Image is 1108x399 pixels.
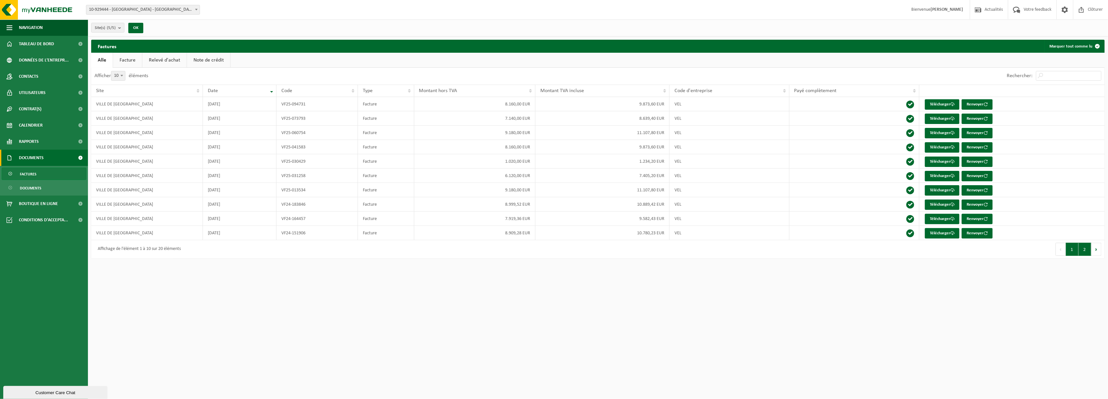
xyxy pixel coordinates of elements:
[91,126,203,140] td: VILLE DE [GEOGRAPHIC_DATA]
[91,140,203,154] td: VILLE DE [GEOGRAPHIC_DATA]
[203,140,277,154] td: [DATE]
[277,154,358,169] td: VF25-030429
[203,154,277,169] td: [DATE]
[925,171,959,181] a: Télécharger
[1091,243,1101,256] button: Next
[95,23,116,33] span: Site(s)
[931,7,963,12] strong: [PERSON_NAME]
[19,196,58,212] span: Boutique en ligne
[91,111,203,126] td: VILLE DE [GEOGRAPHIC_DATA]
[96,88,104,93] span: Site
[358,226,414,240] td: Facture
[358,154,414,169] td: Facture
[277,212,358,226] td: VF24-164457
[535,97,670,111] td: 9.873,60 EUR
[19,68,38,85] span: Contacts
[540,88,584,93] span: Montant TVA incluse
[358,97,414,111] td: Facture
[414,126,536,140] td: 9.180,00 EUR
[670,212,789,226] td: VEL
[113,53,142,68] a: Facture
[535,212,670,226] td: 9.582,43 EUR
[277,197,358,212] td: VF24-183846
[358,197,414,212] td: Facture
[925,99,959,110] a: Télécharger
[277,183,358,197] td: VF25-013534
[20,182,41,194] span: Documents
[925,128,959,138] a: Télécharger
[535,183,670,197] td: 11.107,80 EUR
[1056,243,1066,256] button: Previous
[19,85,46,101] span: Utilisateurs
[670,154,789,169] td: VEL
[535,197,670,212] td: 10.889,42 EUR
[91,97,203,111] td: VILLE DE [GEOGRAPHIC_DATA]
[1007,74,1033,79] label: Rechercher:
[925,157,959,167] a: Télécharger
[91,226,203,240] td: VILLE DE [GEOGRAPHIC_DATA]
[91,40,123,52] h2: Factures
[19,133,39,150] span: Rapports
[358,111,414,126] td: Facture
[91,212,203,226] td: VILLE DE [GEOGRAPHIC_DATA]
[414,197,536,212] td: 8.999,52 EUR
[107,26,116,30] count: (5/5)
[358,169,414,183] td: Facture
[670,183,789,197] td: VEL
[363,88,373,93] span: Type
[962,214,993,224] button: Renvoyer
[111,71,125,80] span: 10
[414,111,536,126] td: 7.140,00 EUR
[962,228,993,239] button: Renvoyer
[925,214,959,224] a: Télécharger
[91,197,203,212] td: VILLE DE [GEOGRAPHIC_DATA]
[535,154,670,169] td: 1.234,20 EUR
[670,97,789,111] td: VEL
[358,212,414,226] td: Facture
[670,169,789,183] td: VEL
[670,197,789,212] td: VEL
[962,199,993,210] button: Renvoyer
[94,73,148,78] label: Afficher éléments
[3,385,109,399] iframe: chat widget
[962,142,993,153] button: Renvoyer
[208,88,218,93] span: Date
[19,36,54,52] span: Tableau de bord
[535,126,670,140] td: 11.107,80 EUR
[111,71,125,81] span: 10
[962,128,993,138] button: Renvoyer
[2,168,86,180] a: Factures
[203,226,277,240] td: [DATE]
[203,212,277,226] td: [DATE]
[19,20,43,36] span: Navigation
[1066,243,1079,256] button: 1
[19,212,68,228] span: Conditions d'accepta...
[358,126,414,140] td: Facture
[277,126,358,140] td: VF25-060754
[277,226,358,240] td: VF24-151906
[128,23,143,33] button: OK
[414,183,536,197] td: 9.180,00 EUR
[86,5,200,14] span: 10-929444 - VILLE DE BRUXELLES - BRUXELLES
[414,169,536,183] td: 6.120,00 EUR
[203,169,277,183] td: [DATE]
[1079,243,1091,256] button: 2
[20,168,36,180] span: Factures
[19,101,41,117] span: Contrat(s)
[962,185,993,196] button: Renvoyer
[277,140,358,154] td: VF25-041583
[91,169,203,183] td: VILLE DE [GEOGRAPHIC_DATA]
[203,197,277,212] td: [DATE]
[962,99,993,110] button: Renvoyer
[535,226,670,240] td: 10.780,23 EUR
[187,53,230,68] a: Note de crédit
[419,88,457,93] span: Montant hors TVA
[91,183,203,197] td: VILLE DE [GEOGRAPHIC_DATA]
[535,111,670,126] td: 8.639,40 EUR
[414,154,536,169] td: 1.020,00 EUR
[925,114,959,124] a: Télécharger
[925,228,959,239] a: Télécharger
[203,183,277,197] td: [DATE]
[86,5,200,15] span: 10-929444 - VILLE DE BRUXELLES - BRUXELLES
[19,117,43,133] span: Calendrier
